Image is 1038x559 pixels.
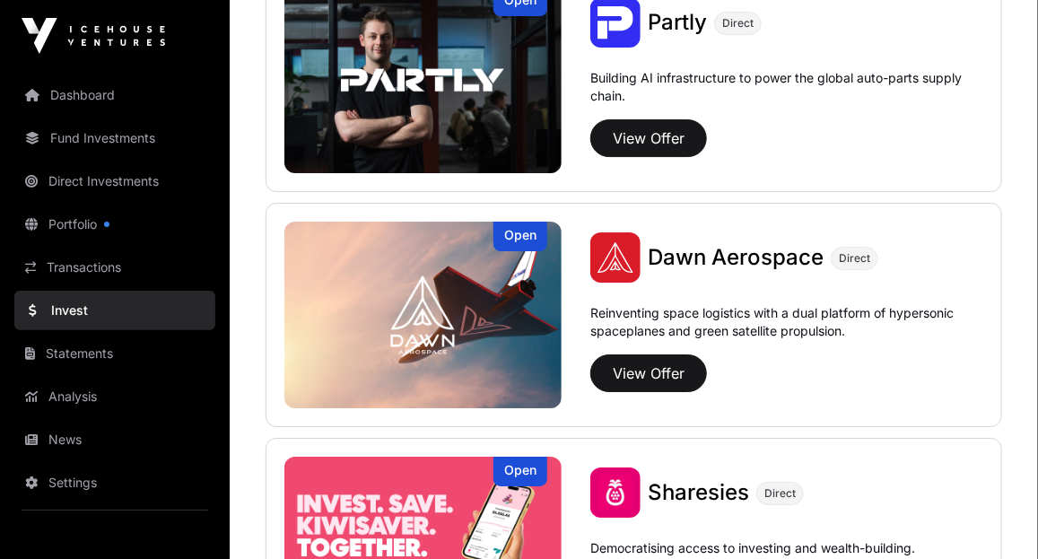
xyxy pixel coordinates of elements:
[648,8,707,37] a: Partly
[590,354,707,392] button: View Offer
[722,16,754,31] span: Direct
[590,304,983,347] p: Reinventing space logistics with a dual platform of hypersonic spaceplanes and green satellite pr...
[14,377,215,416] a: Analysis
[590,69,983,112] p: Building AI infrastructure to power the global auto-parts supply chain.
[284,222,562,408] a: Dawn AerospaceOpen
[14,334,215,373] a: Statements
[948,473,1038,559] iframe: Chat Widget
[14,118,215,158] a: Fund Investments
[648,9,707,35] span: Partly
[648,479,749,505] span: Sharesies
[648,243,824,272] a: Dawn Aerospace
[493,457,547,486] div: Open
[590,119,707,157] button: View Offer
[284,222,562,408] img: Dawn Aerospace
[648,244,824,270] span: Dawn Aerospace
[764,486,796,501] span: Direct
[14,291,215,330] a: Invest
[14,205,215,244] a: Portfolio
[648,478,749,507] a: Sharesies
[22,18,165,54] img: Icehouse Ventures Logo
[14,162,215,201] a: Direct Investments
[839,251,870,266] span: Direct
[14,420,215,459] a: News
[590,467,641,518] img: Sharesies
[590,232,641,283] img: Dawn Aerospace
[14,75,215,115] a: Dashboard
[493,222,547,251] div: Open
[14,463,215,502] a: Settings
[14,248,215,287] a: Transactions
